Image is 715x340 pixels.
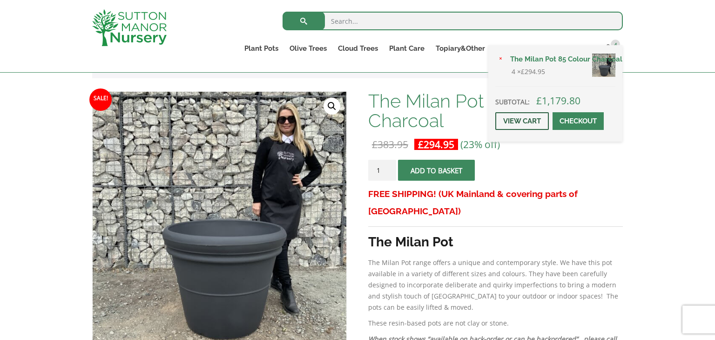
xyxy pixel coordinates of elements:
a: View full-screen image gallery [324,98,340,115]
a: Checkout [553,112,604,130]
a: The Milan Pot 85 Colour Charcoal [505,52,615,66]
button: Add to basket [398,160,475,181]
bdi: 1,179.80 [536,94,580,107]
strong: The Milan Pot [368,234,453,250]
strong: Subtotal: [495,97,530,106]
p: These resin-based pots are not clay or stone. [368,318,623,329]
a: Plant Pots [239,42,284,55]
bdi: 294.95 [521,67,545,76]
span: £ [418,138,424,151]
span: £ [536,94,542,107]
img: The Milan Pot 85 Colour Charcoal [592,54,615,77]
span: (23% off) [460,138,500,151]
a: Contact [561,42,599,55]
input: Search... [283,12,623,30]
h1: The Milan Pot 85 Colour Charcoal [368,91,623,130]
span: 4 [611,40,620,49]
input: Product quantity [368,160,396,181]
span: Sale! [89,88,112,111]
a: About [491,42,522,55]
a: Topiary&Other [430,42,491,55]
a: 4 [599,42,623,55]
a: Olive Trees [284,42,332,55]
span: £ [372,138,378,151]
a: View cart [495,112,549,130]
p: The Milan Pot range offers a unique and contemporary style. We have this pot available in a varie... [368,257,623,313]
a: Remove The Milan Pot 85 Colour Charcoal from basket [495,54,506,65]
bdi: 383.95 [372,138,408,151]
bdi: 294.95 [418,138,454,151]
a: Delivery [522,42,561,55]
img: logo [92,9,167,46]
a: Plant Care [384,42,430,55]
span: 4 × [512,66,545,77]
a: Cloud Trees [332,42,384,55]
span: £ [521,67,525,76]
h3: FREE SHIPPING! (UK Mainland & covering parts of [GEOGRAPHIC_DATA]) [368,185,623,220]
